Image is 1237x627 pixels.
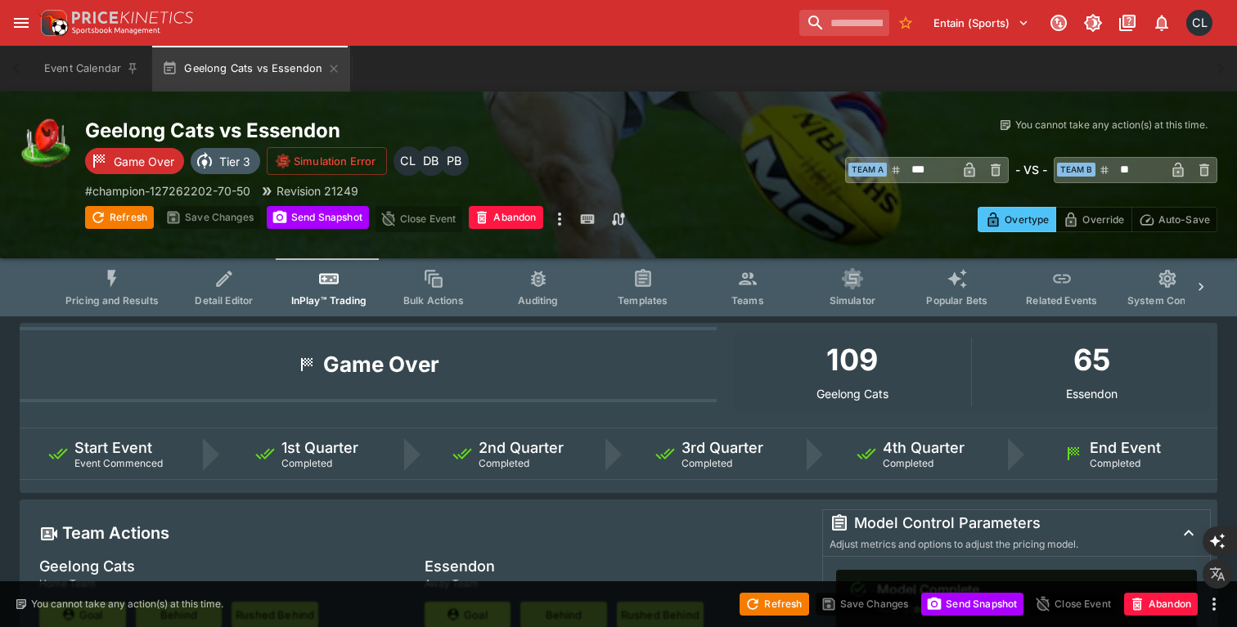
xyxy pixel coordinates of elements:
p: Game Over [114,153,174,170]
button: Connected to PK [1044,8,1073,38]
h5: Geelong Cats [39,557,135,575]
div: Peter Bishop [439,146,469,176]
p: You cannot take any action(s) at this time. [31,597,223,611]
div: Event type filters [52,258,1185,316]
button: Notifications [1147,8,1176,38]
span: Related Events [1026,294,1097,307]
span: Completed [281,457,332,469]
p: Geelong Cats [816,387,888,400]
div: Model Complete [877,580,1184,599]
button: Send Snapshot [921,593,1023,616]
button: Refresh [85,206,154,229]
img: PriceKinetics Logo [36,7,69,39]
button: Override [1055,207,1131,232]
button: Event Calendar [34,46,149,92]
h5: 4th Quarter [883,438,965,457]
p: Essendon [1066,387,1118,400]
div: Dylan Brown [416,146,446,176]
button: Overtype [978,207,1056,232]
input: search [799,10,889,36]
button: Abandon [1124,593,1198,616]
h6: - VS - [1015,161,1047,178]
span: Completed [681,457,732,469]
h2: Copy To Clipboard [85,118,745,143]
h5: End Event [1090,438,1161,457]
span: System Controls [1127,294,1208,307]
div: Chad Liu [1186,10,1212,36]
span: Mark an event as closed and abandoned. [1124,594,1198,611]
img: PriceKinetics [72,11,193,24]
p: Tier 3 [219,153,250,170]
button: Geelong Cats vs Essendon [152,46,350,92]
button: open drawer [7,8,36,38]
button: Send Snapshot [267,206,369,229]
span: Auditing [518,294,558,307]
h5: Start Event [74,438,152,457]
span: Detail Editor [195,294,253,307]
p: Copy To Clipboard [85,182,250,199]
span: Completed [1090,457,1140,469]
span: Bulk Actions [403,294,464,307]
button: more [550,206,569,232]
span: InPlay™ Trading [291,294,367,307]
span: Completed [479,457,529,469]
button: Abandon [469,206,542,229]
span: Popular Bets [926,294,987,307]
span: Event Commenced [74,457,163,469]
span: Pricing and Results [65,294,159,307]
div: Chad Liu [394,146,423,176]
h5: Essendon [425,557,495,575]
span: Away Team [425,575,495,592]
h1: Game Over [323,351,439,378]
span: Mark an event as closed and abandoned. [469,208,542,225]
h5: 2nd Quarter [479,438,564,457]
h1: 65 [1073,338,1110,382]
h1: 109 [826,338,878,382]
button: Documentation [1113,8,1142,38]
span: Adjust metrics and options to adjust the pricing model. [830,538,1078,550]
img: australian_rules.png [20,118,72,170]
span: Team A [848,163,887,177]
button: Refresh [740,593,808,616]
button: Simulation Error [267,147,387,175]
div: Model Control Parameters [830,513,1161,533]
button: Chad Liu [1181,5,1217,41]
p: Revision 21249 [277,182,358,199]
p: You cannot take any action(s) at this time. [1015,118,1208,132]
button: Auto-Save [1131,207,1217,232]
span: Team B [1057,163,1095,177]
span: Templates [618,294,668,307]
span: Home Team [39,575,135,592]
span: Simulator [830,294,875,307]
span: Teams [731,294,764,307]
button: Select Tenant [924,10,1039,36]
p: Overtype [1005,211,1049,228]
h5: 1st Quarter [281,438,358,457]
img: Sportsbook Management [72,27,160,34]
div: Start From [978,207,1217,232]
button: No Bookmarks [893,10,919,36]
button: Toggle light/dark mode [1078,8,1108,38]
button: more [1204,594,1224,614]
p: Override [1082,211,1124,228]
h4: Team Actions [62,522,169,544]
p: Auto-Save [1158,211,1210,228]
h5: 3rd Quarter [681,438,763,457]
span: Completed [883,457,933,469]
